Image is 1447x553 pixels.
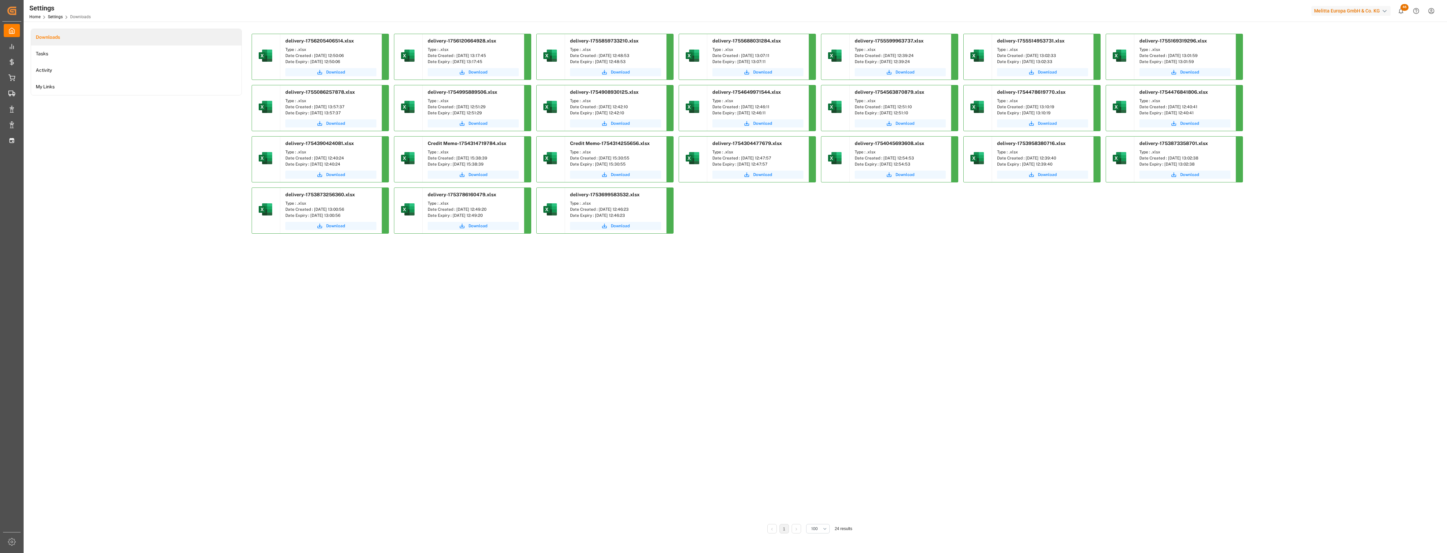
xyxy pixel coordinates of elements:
div: Date Created : [DATE] 13:02:33 [997,53,1088,59]
span: delivery-1754304477679.xlsx [712,141,782,146]
div: Melitta Europa GmbH & Co. KG [1311,6,1391,16]
a: Tasks [31,46,242,62]
div: Type : .xlsx [428,149,519,155]
div: Date Created : [DATE] 12:39:24 [855,53,946,59]
img: microsoft-excel-2019--v1.png [400,48,416,64]
img: microsoft-excel-2019--v1.png [684,99,701,115]
div: Type : .xlsx [285,47,376,53]
div: Date Expiry : [DATE] 12:54:53 [855,161,946,167]
button: Download [428,68,519,76]
li: Activity [31,62,242,79]
button: Download [570,171,661,179]
div: Date Expiry : [DATE] 13:00:56 [285,212,376,219]
button: Download [855,119,946,127]
div: Date Created : [DATE] 12:40:24 [285,155,376,161]
span: Download [469,69,487,75]
button: Download [570,222,661,230]
a: Download [855,171,946,179]
img: microsoft-excel-2019--v1.png [542,99,558,115]
li: Next Page [792,524,801,533]
span: delivery-1754563870879.xlsx [855,89,924,95]
div: Type : .xlsx [570,200,661,206]
div: Type : .xlsx [855,149,946,155]
img: microsoft-excel-2019--v1.png [827,99,843,115]
div: Type : .xlsx [428,98,519,104]
span: delivery-1755859733210.xlsx [570,38,639,43]
div: Type : .xlsx [997,47,1088,53]
div: Type : .xlsx [1139,98,1230,104]
div: Date Expiry : [DATE] 12:39:40 [997,161,1088,167]
img: microsoft-excel-2019--v1.png [969,48,985,64]
button: Download [712,119,803,127]
span: delivery-1753873256360.xlsx [285,192,355,197]
div: Type : .xlsx [712,149,803,155]
div: Type : .xlsx [285,149,376,155]
div: Type : .xlsx [712,98,803,104]
div: Date Expiry : [DATE] 12:51:10 [855,110,946,116]
div: Date Expiry : [DATE] 15:30:55 [570,161,661,167]
div: Date Expiry : [DATE] 12:42:10 [570,110,661,116]
div: Date Expiry : [DATE] 12:50:06 [285,59,376,65]
img: microsoft-excel-2019--v1.png [400,150,416,166]
img: microsoft-excel-2019--v1.png [257,48,274,64]
span: Download [611,120,630,126]
img: microsoft-excel-2019--v1.png [542,201,558,217]
a: Settings [48,14,63,19]
div: Date Expiry : [DATE] 12:46:23 [570,212,661,219]
img: microsoft-excel-2019--v1.png [257,99,274,115]
div: Date Created : [DATE] 13:00:56 [285,206,376,212]
span: 24 results [835,526,852,531]
span: Download [753,120,772,126]
a: Download [428,171,519,179]
span: Credit Memo-1754314719784.xlsx [428,141,506,146]
div: Date Created : [DATE] 13:01:59 [1139,53,1230,59]
button: open menu [806,524,830,533]
img: microsoft-excel-2019--v1.png [827,150,843,166]
button: Download [1139,119,1230,127]
span: Download [611,223,630,229]
a: Download [1139,171,1230,179]
button: Melitta Europa GmbH & Co. KG [1311,4,1393,17]
span: Download [753,172,772,178]
div: Date Created : [DATE] 12:48:53 [570,53,661,59]
span: Download [326,120,345,126]
div: Date Expiry : [DATE] 15:38:39 [428,161,519,167]
span: delivery-1754649971544.xlsx [712,89,781,95]
span: Download [611,69,630,75]
span: Download [1180,172,1199,178]
img: microsoft-excel-2019--v1.png [1111,150,1128,166]
img: microsoft-excel-2019--v1.png [1111,99,1128,115]
a: Download [997,119,1088,127]
img: microsoft-excel-2019--v1.png [684,48,701,64]
img: microsoft-excel-2019--v1.png [257,201,274,217]
button: Download [570,68,661,76]
span: delivery-1755086257878.xlsx [285,89,355,95]
span: delivery-1754995889506.xlsx [428,89,497,95]
button: Download [997,171,1088,179]
span: delivery-1755169319296.xlsx [1139,38,1207,43]
span: delivery-1754476841806.xlsx [1139,89,1208,95]
a: Download [997,68,1088,76]
span: Download [896,172,914,178]
button: Download [428,119,519,127]
div: Date Expiry : [DATE] 12:40:41 [1139,110,1230,116]
span: Download [1180,69,1199,75]
span: Download [326,223,345,229]
button: Download [285,171,376,179]
div: Date Expiry : [DATE] 12:39:24 [855,59,946,65]
span: delivery-1753699583532.xlsx [570,192,640,197]
div: Date Created : [DATE] 12:51:10 [855,104,946,110]
button: Download [570,119,661,127]
div: Date Created : [DATE] 13:07:11 [712,53,803,59]
div: Date Created : [DATE] 12:42:10 [570,104,661,110]
div: Date Expiry : [DATE] 12:51:29 [428,110,519,116]
div: Date Expiry : [DATE] 12:40:24 [285,161,376,167]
